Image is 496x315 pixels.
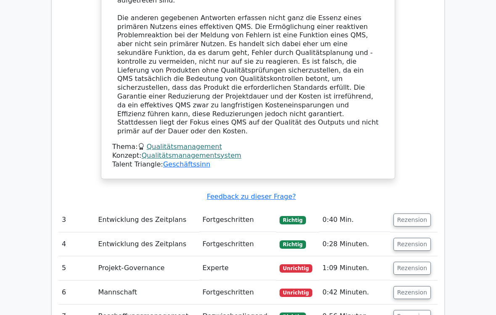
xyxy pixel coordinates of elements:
button: Rezension [393,286,431,299]
span: Richtig [280,216,306,224]
span: Unrichtig [280,264,312,273]
td: 1:09 Minuten. [319,256,390,280]
a: Feedback zu dieser Frage? [207,193,296,200]
td: Entwicklung des Zeitplans [95,232,199,256]
td: Fortgeschritten [199,208,276,232]
button: Rezension [393,262,431,275]
button: Rezension [393,238,431,251]
td: Experte [199,256,276,280]
td: 0:40 Min. [319,208,390,232]
td: Mannschaft [95,281,199,305]
span: Richtig [280,240,306,249]
td: 0:28 Minuten. [319,232,390,256]
td: 3 [58,208,95,232]
td: Projekt-Governance [95,256,199,280]
font: Talent Triangle: [112,160,210,168]
td: Entwicklung des Zeitplans [95,208,199,232]
td: Fortgeschritten [199,281,276,305]
td: 4 [58,232,95,256]
button: Rezension [393,213,431,226]
font: Konzept: [112,151,241,159]
span: Unrichtig [280,289,312,297]
a: Geschäftssinn [163,160,210,168]
td: Fortgeschritten [199,232,276,256]
a: Qualitätsmanagementsystem [142,151,241,159]
td: 0:42 Minuten. [319,281,390,305]
a: Qualitätsmanagement [147,143,222,151]
font: Thema: [112,143,222,151]
td: 6 [58,281,95,305]
td: 5 [58,256,95,280]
